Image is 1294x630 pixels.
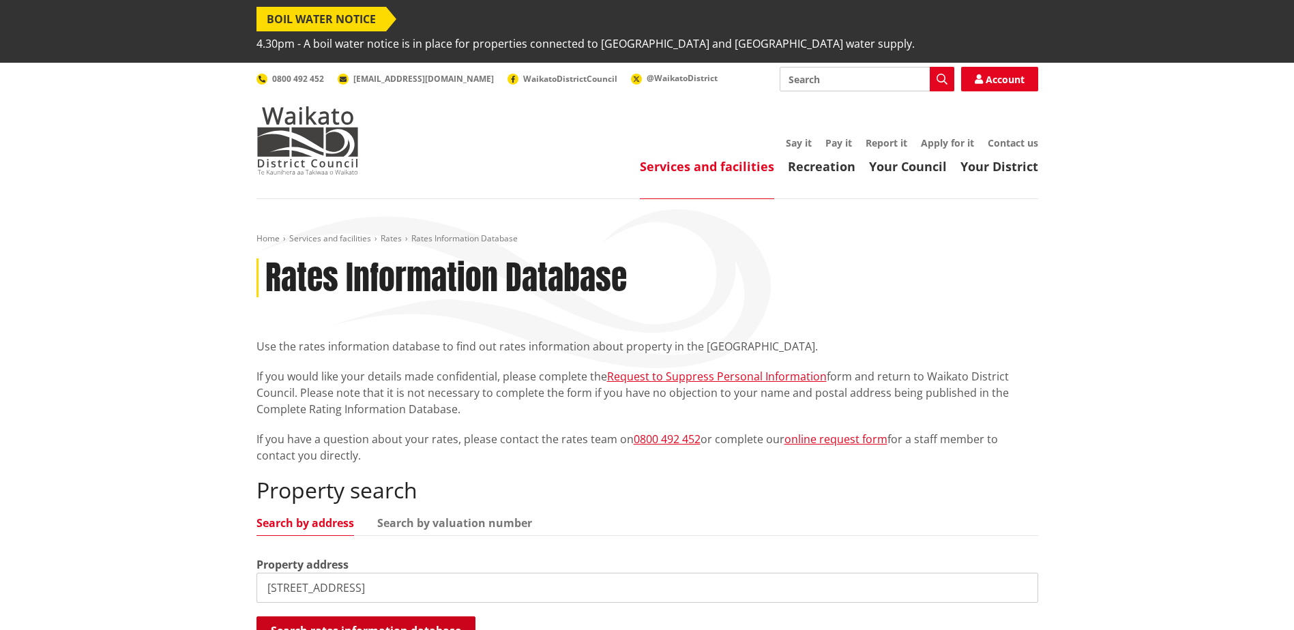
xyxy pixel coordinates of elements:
a: Rates [381,232,402,244]
a: 0800 492 452 [634,432,701,447]
iframe: Messenger Launcher [1231,573,1280,622]
a: Recreation [788,158,855,175]
label: Property address [256,556,349,573]
h2: Property search [256,477,1038,503]
span: @WaikatoDistrict [647,72,718,84]
span: Rates Information Database [411,232,518,244]
img: Waikato District Council - Te Kaunihera aa Takiwaa o Waikato [256,106,359,175]
a: WaikatoDistrictCouncil [508,73,617,85]
a: [EMAIL_ADDRESS][DOMAIN_NAME] [338,73,494,85]
a: Pay it [825,136,852,149]
a: Search by valuation number [377,517,532,528]
a: Services and facilities [289,232,371,244]
span: BOIL WATER NOTICE [256,7,386,31]
a: Your Council [869,158,947,175]
a: Search by address [256,517,354,528]
a: Say it [786,136,812,149]
a: @WaikatoDistrict [631,72,718,84]
a: Services and facilities [640,158,774,175]
a: online request form [784,432,887,447]
a: Apply for it [921,136,974,149]
a: Your District [960,158,1038,175]
a: Request to Suppress Personal Information [607,369,827,384]
a: Home [256,232,280,244]
input: e.g. Duke Street NGARUAWAHIA [256,573,1038,603]
nav: breadcrumb [256,233,1038,245]
a: Account [961,67,1038,91]
a: 0800 492 452 [256,73,324,85]
a: Report it [866,136,907,149]
span: [EMAIL_ADDRESS][DOMAIN_NAME] [353,73,494,85]
span: 0800 492 452 [272,73,324,85]
p: Use the rates information database to find out rates information about property in the [GEOGRAPHI... [256,338,1038,355]
p: If you have a question about your rates, please contact the rates team on or complete our for a s... [256,431,1038,464]
input: Search input [780,67,954,91]
h1: Rates Information Database [265,258,627,298]
span: 4.30pm - A boil water notice is in place for properties connected to [GEOGRAPHIC_DATA] and [GEOGR... [256,31,915,56]
a: Contact us [988,136,1038,149]
p: If you would like your details made confidential, please complete the form and return to Waikato ... [256,368,1038,417]
span: WaikatoDistrictCouncil [523,73,617,85]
